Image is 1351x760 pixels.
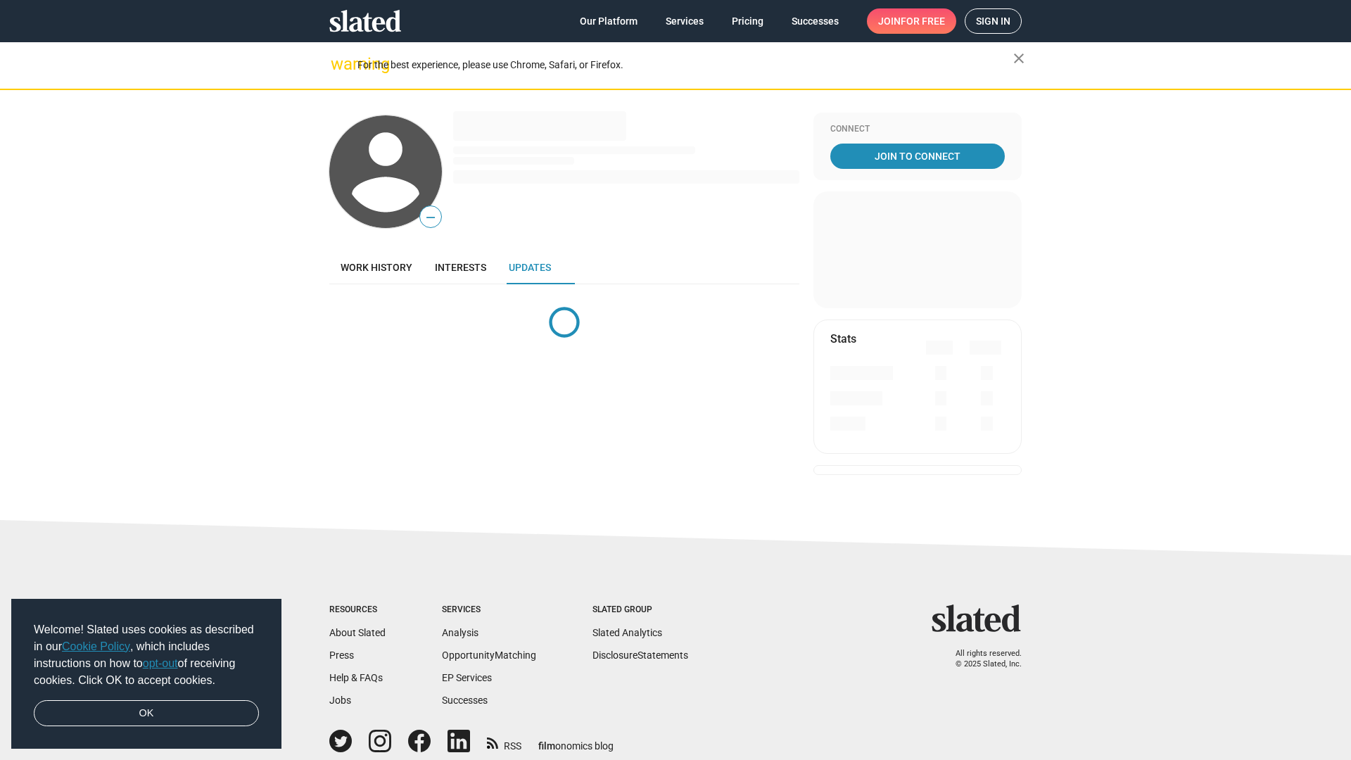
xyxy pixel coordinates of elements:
p: All rights reserved. © 2025 Slated, Inc. [941,649,1022,669]
a: EP Services [442,672,492,683]
span: Join To Connect [833,144,1002,169]
span: Our Platform [580,8,638,34]
mat-icon: close [1010,50,1027,67]
a: filmonomics blog [538,728,614,753]
a: Sign in [965,8,1022,34]
a: Successes [780,8,850,34]
a: Work history [329,251,424,284]
span: Pricing [732,8,763,34]
a: Pricing [721,8,775,34]
a: Help & FAQs [329,672,383,683]
a: Analysis [442,627,478,638]
a: opt-out [143,657,178,669]
a: Cookie Policy [62,640,130,652]
span: film [538,740,555,752]
a: Our Platform [569,8,649,34]
a: Press [329,650,354,661]
div: Resources [329,604,386,616]
span: Welcome! Slated uses cookies as described in our , which includes instructions on how to of recei... [34,621,259,689]
span: Successes [792,8,839,34]
span: Interests [435,262,486,273]
span: Work history [341,262,412,273]
span: for free [901,8,945,34]
a: Services [654,8,715,34]
div: Connect [830,124,1005,135]
span: — [420,208,441,227]
a: Slated Analytics [592,627,662,638]
a: Updates [497,251,562,284]
a: Joinfor free [867,8,956,34]
a: Interests [424,251,497,284]
a: Join To Connect [830,144,1005,169]
a: DisclosureStatements [592,650,688,661]
a: OpportunityMatching [442,650,536,661]
a: Jobs [329,695,351,706]
mat-card-title: Stats [830,331,856,346]
a: About Slated [329,627,386,638]
div: Services [442,604,536,616]
div: cookieconsent [11,599,281,749]
mat-icon: warning [331,56,348,72]
a: Successes [442,695,488,706]
a: RSS [487,731,521,753]
div: Slated Group [592,604,688,616]
span: Services [666,8,704,34]
a: dismiss cookie message [34,700,259,727]
span: Sign in [976,9,1010,33]
div: For the best experience, please use Chrome, Safari, or Firefox. [357,56,1013,75]
span: Join [878,8,945,34]
span: Updates [509,262,551,273]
